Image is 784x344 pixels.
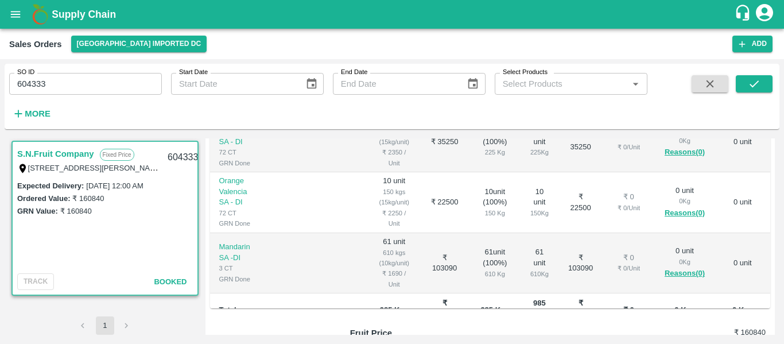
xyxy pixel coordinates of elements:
td: ₹ 35250 [558,112,603,173]
td: ₹ 103090 [420,233,469,294]
td: ₹ 35250 [420,112,469,173]
button: Add [732,36,773,52]
div: ₹ 2250 / Unit [378,208,411,229]
div: ₹ 0 / Unit [612,142,645,152]
td: 61 unit [368,233,420,294]
div: 10 unit ( 100 %) [479,187,511,219]
input: Enter SO ID [9,73,162,95]
div: 61 unit ( 100 %) [479,247,511,279]
td: 0 unit [715,233,770,294]
div: 72 CT [219,147,255,157]
div: 0 Kg [663,257,705,267]
div: 15 unit ( 100 %) [479,126,511,158]
td: 0 unit [715,172,770,233]
div: 225 Kg [530,147,549,157]
div: 610 Kg [530,269,549,279]
label: End Date [341,68,367,77]
b: 985 Kgs [480,306,509,314]
div: ₹ 0 [612,253,645,264]
a: Supply Chain [52,6,734,22]
b: 985 Kgs [380,306,409,314]
p: Orange Valencia SA - DI [219,176,255,208]
label: ₹ 160840 [72,194,104,203]
div: 150 Kg [479,208,511,218]
label: ₹ 160840 [60,207,92,215]
div: 604333 [161,144,205,171]
td: ₹ 22500 [420,172,469,233]
b: 0 Kgs [732,306,752,314]
button: open drawer [2,1,29,28]
b: ₹ 160840 [568,299,593,320]
a: S.N.Fruit Company [17,146,94,161]
div: 610 kgs (10kg/unit) [378,248,411,269]
td: 0 unit [715,112,770,173]
b: ₹ 0 [623,306,634,314]
button: More [9,104,53,123]
div: 15 unit [530,126,549,158]
button: Choose date [301,73,323,95]
label: GRN Value: [17,207,58,215]
button: Open [628,76,643,91]
div: customer-support [734,4,754,25]
div: 150 kgs (15kg/unit) [378,187,411,208]
button: Reasons(0) [663,146,705,159]
div: Sales Orders [9,37,62,52]
b: ₹ 160840 [432,299,457,320]
div: ₹ 0 / Unit [612,203,645,213]
div: 3 CT [219,263,255,273]
div: 10 unit [530,187,549,219]
p: Fixed Price [100,149,134,161]
p: Mandarin SA -DI [219,242,255,263]
label: Start Date [179,68,208,77]
div: 225 Kg [479,147,511,157]
div: 0 unit [663,125,705,159]
div: GRN Done [219,218,255,229]
div: GRN Done [219,274,255,284]
nav: pagination navigation [72,316,138,335]
button: Reasons(0) [663,207,705,220]
td: ₹ 22500 [558,172,603,233]
p: Fruit Price [350,327,454,339]
label: [STREET_ADDRESS][PERSON_NAME][PERSON_NAME] [28,163,224,172]
h6: ₹ 160840 [696,327,766,338]
strong: More [25,109,51,118]
div: ₹ 1690 / Unit [378,268,411,289]
label: Expected Delivery : [17,181,84,190]
b: 0 Kgs [674,306,694,314]
div: ₹ 0 / Unit [612,263,645,273]
input: End Date [333,73,458,95]
div: account of current user [754,2,775,26]
div: 72 CT [219,208,255,218]
div: 0 Kg [663,196,705,206]
label: SO ID [17,68,34,77]
td: 10 unit [368,172,420,233]
div: 150 Kg [530,208,549,218]
span: Booked [154,277,187,286]
div: GRN Done [219,158,255,168]
div: ₹ 2350 / Unit [378,147,411,168]
div: 61 unit [530,247,549,279]
button: Select DC [71,36,207,52]
label: [DATE] 12:00 AM [86,181,143,190]
button: Choose date [462,73,484,95]
img: logo [29,3,52,26]
b: Supply Chain [52,9,116,20]
b: 985 Kgs [533,299,547,320]
button: page 1 [96,316,114,335]
input: Start Date [171,73,296,95]
b: Total [219,306,236,314]
td: 15 unit [368,112,420,173]
div: ₹ 0 [612,192,645,203]
label: Ordered Value: [17,194,70,203]
td: ₹ 103090 [558,233,603,294]
label: Select Products [503,68,548,77]
div: 0 unit [663,185,705,220]
div: 0 unit [663,246,705,280]
input: Select Products [498,76,625,91]
div: 610 Kg [479,269,511,279]
button: Reasons(0) [663,267,705,280]
div: 0 Kg [663,136,705,146]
